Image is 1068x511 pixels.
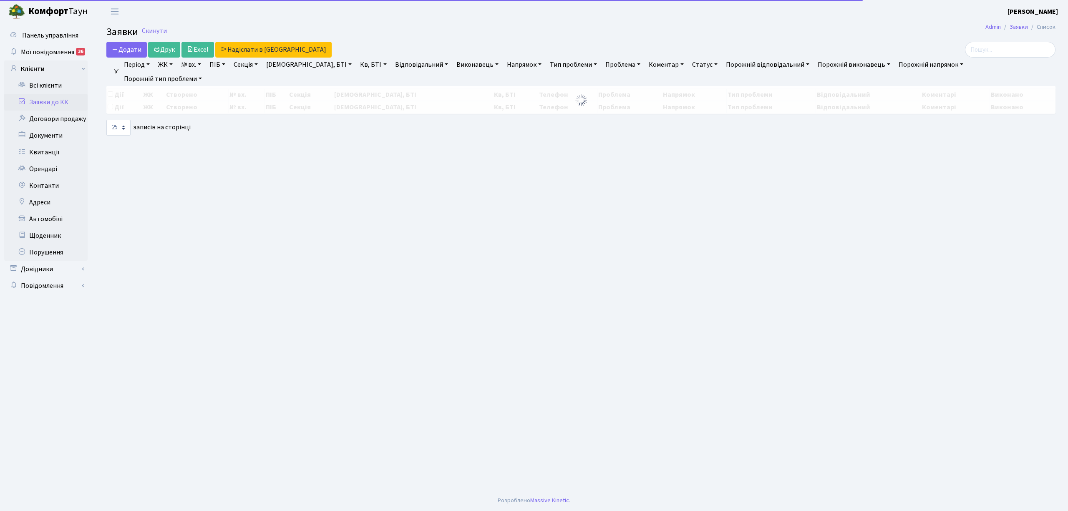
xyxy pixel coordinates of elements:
[112,45,141,54] span: Додати
[263,58,355,72] a: [DEMOGRAPHIC_DATA], БТІ
[4,94,88,111] a: Заявки до КК
[155,58,176,72] a: ЖК
[4,244,88,261] a: Порушення
[973,18,1068,36] nav: breadcrumb
[895,58,967,72] a: Порожній напрямок
[121,72,205,86] a: Порожній тип проблеми
[504,58,545,72] a: Напрямок
[230,58,261,72] a: Секція
[104,5,125,18] button: Переключити навігацію
[602,58,644,72] a: Проблема
[148,42,180,58] a: Друк
[206,58,229,72] a: ПІБ
[4,261,88,277] a: Довідники
[106,120,131,136] select: записів на сторінці
[1028,23,1055,32] li: Список
[121,58,153,72] a: Період
[498,496,570,505] div: Розроблено .
[4,111,88,127] a: Договори продажу
[21,48,74,57] span: Мої повідомлення
[106,25,138,39] span: Заявки
[76,48,85,55] div: 36
[4,277,88,294] a: Повідомлення
[4,127,88,144] a: Документи
[4,177,88,194] a: Контакти
[8,3,25,20] img: logo.png
[357,58,390,72] a: Кв, БТІ
[453,58,502,72] a: Виконавець
[215,42,332,58] a: Надіслати в [GEOGRAPHIC_DATA]
[814,58,894,72] a: Порожній виконавець
[28,5,68,18] b: Комфорт
[142,27,167,35] a: Скинути
[547,58,600,72] a: Тип проблеми
[22,31,78,40] span: Панель управління
[1010,23,1028,31] a: Заявки
[4,227,88,244] a: Щоденник
[106,42,147,58] a: Додати
[181,42,214,58] a: Excel
[1008,7,1058,16] b: [PERSON_NAME]
[178,58,204,72] a: № вх.
[574,93,588,107] img: Обробка...
[689,58,721,72] a: Статус
[1008,7,1058,17] a: [PERSON_NAME]
[645,58,687,72] a: Коментар
[4,211,88,227] a: Автомобілі
[4,44,88,60] a: Мої повідомлення36
[392,58,451,72] a: Відповідальний
[4,27,88,44] a: Панель управління
[28,5,88,19] span: Таун
[530,496,569,505] a: Massive Kinetic
[4,144,88,161] a: Квитанції
[4,60,88,77] a: Клієнти
[4,77,88,94] a: Всі клієнти
[965,42,1055,58] input: Пошук...
[723,58,813,72] a: Порожній відповідальний
[106,120,191,136] label: записів на сторінці
[985,23,1001,31] a: Admin
[4,161,88,177] a: Орендарі
[4,194,88,211] a: Адреси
